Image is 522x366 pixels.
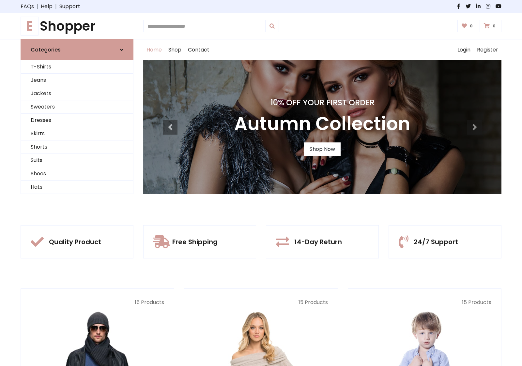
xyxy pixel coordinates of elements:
a: Sweaters [21,100,133,114]
h4: 10% Off Your First Order [234,98,410,108]
a: Home [143,39,165,60]
a: Jackets [21,87,133,100]
h5: Free Shipping [172,238,218,246]
h5: 14-Day Return [294,238,342,246]
p: 15 Products [358,299,491,306]
a: Shop Now [304,142,341,156]
p: 15 Products [194,299,328,306]
a: Dresses [21,114,133,127]
a: T-Shirts [21,60,133,74]
h3: Autumn Collection [234,113,410,135]
a: 0 [480,20,501,32]
a: Jeans [21,74,133,87]
a: Suits [21,154,133,167]
h5: 24/7 Support [414,238,458,246]
h6: Categories [31,47,61,53]
a: Categories [21,39,133,60]
a: Skirts [21,127,133,140]
span: 0 [491,23,497,29]
a: EShopper [21,18,133,34]
a: Shorts [21,140,133,154]
span: E [21,17,38,36]
span: 0 [468,23,474,29]
a: Login [454,39,474,60]
a: Help [41,3,53,10]
a: 0 [457,20,479,32]
a: FAQs [21,3,34,10]
a: Hats [21,181,133,194]
span: | [53,3,59,10]
a: Contact [185,39,213,60]
span: | [34,3,41,10]
h1: Shopper [21,18,133,34]
a: Shoes [21,167,133,181]
h5: Quality Product [49,238,101,246]
a: Support [59,3,80,10]
p: 15 Products [31,299,164,306]
a: Register [474,39,501,60]
a: Shop [165,39,185,60]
